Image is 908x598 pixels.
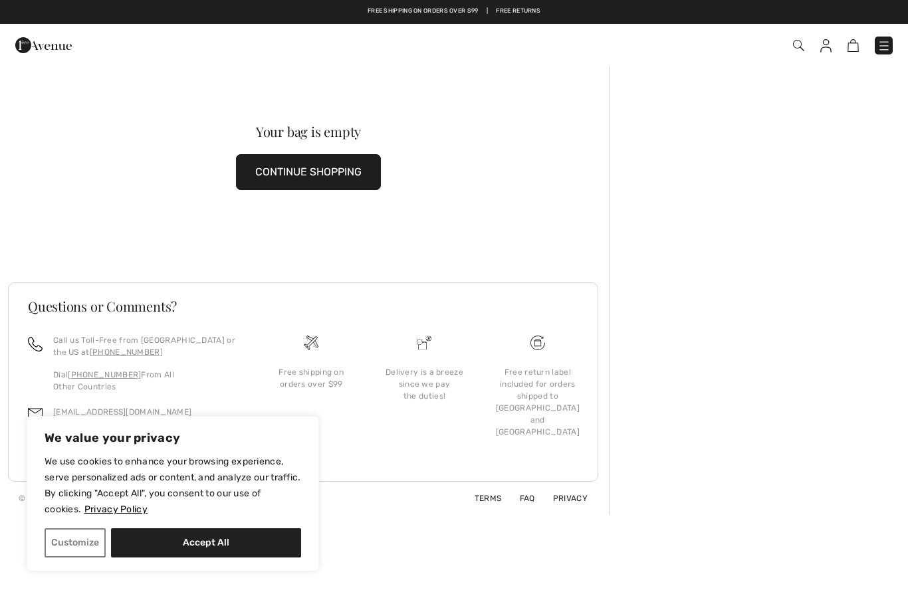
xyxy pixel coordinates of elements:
a: Terms [459,494,502,503]
img: Free shipping on orders over $99 [530,336,545,350]
img: Delivery is a breeze since we pay the duties! [417,336,431,350]
p: Dial From All Other Countries [53,369,239,393]
div: Free return label included for orders shipped to [GEOGRAPHIC_DATA] and [GEOGRAPHIC_DATA] [492,366,584,438]
div: Free shipping on orders over $99 [265,366,357,390]
img: email [28,406,43,421]
button: Customize [45,528,106,557]
div: Your bag is empty [38,125,579,138]
p: Call us Toll-Free from [GEOGRAPHIC_DATA] or the US at [53,334,239,358]
h3: Questions or Comments? [28,300,578,313]
div: © [GEOGRAPHIC_DATA] All Rights Reserved [19,492,191,504]
a: Privacy [537,494,588,503]
a: FAQ [504,494,535,503]
a: 1ère Avenue [15,38,72,50]
p: We use cookies to enhance your browsing experience, serve personalized ads or content, and analyz... [45,454,301,518]
img: My Info [820,39,832,52]
div: Delivery is a breeze since we pay the duties! [378,366,470,402]
img: Shopping Bag [848,39,859,52]
div: We value your privacy [27,416,319,571]
img: Search [793,40,804,51]
a: Free Returns [496,7,540,16]
p: We value your privacy [45,430,301,446]
img: Free shipping on orders over $99 [304,336,318,350]
a: Privacy Policy [84,503,148,516]
a: [PHONE_NUMBER] [90,348,163,357]
button: Accept All [111,528,301,557]
a: Free shipping on orders over $99 [368,7,479,16]
a: [PHONE_NUMBER] [68,370,141,379]
button: CONTINUE SHOPPING [236,154,381,190]
span: | [487,7,488,16]
a: [EMAIL_ADDRESS][DOMAIN_NAME] [53,407,191,417]
img: 1ère Avenue [15,32,72,58]
img: call [28,337,43,351]
img: Menu [877,39,891,52]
